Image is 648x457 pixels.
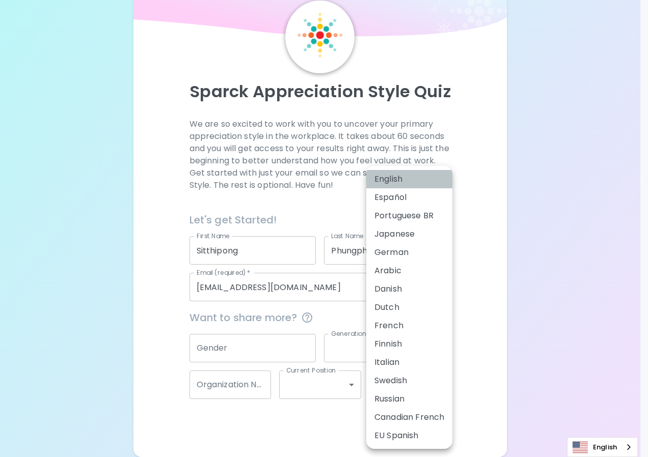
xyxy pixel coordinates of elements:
[366,335,452,353] li: Finnish
[366,225,452,243] li: Japanese
[567,437,638,457] div: Language
[366,408,452,426] li: Canadian French
[568,438,637,456] a: English
[366,170,452,188] li: English
[366,317,452,335] li: French
[366,262,452,280] li: Arabic
[567,437,638,457] aside: Language selected: English
[366,372,452,390] li: Swedish
[366,426,452,445] li: EU Spanish
[366,243,452,262] li: German
[366,390,452,408] li: Russian
[366,207,452,225] li: Portuguese BR
[366,280,452,298] li: Danish
[366,298,452,317] li: Dutch
[366,188,452,207] li: Español
[366,353,452,372] li: Italian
